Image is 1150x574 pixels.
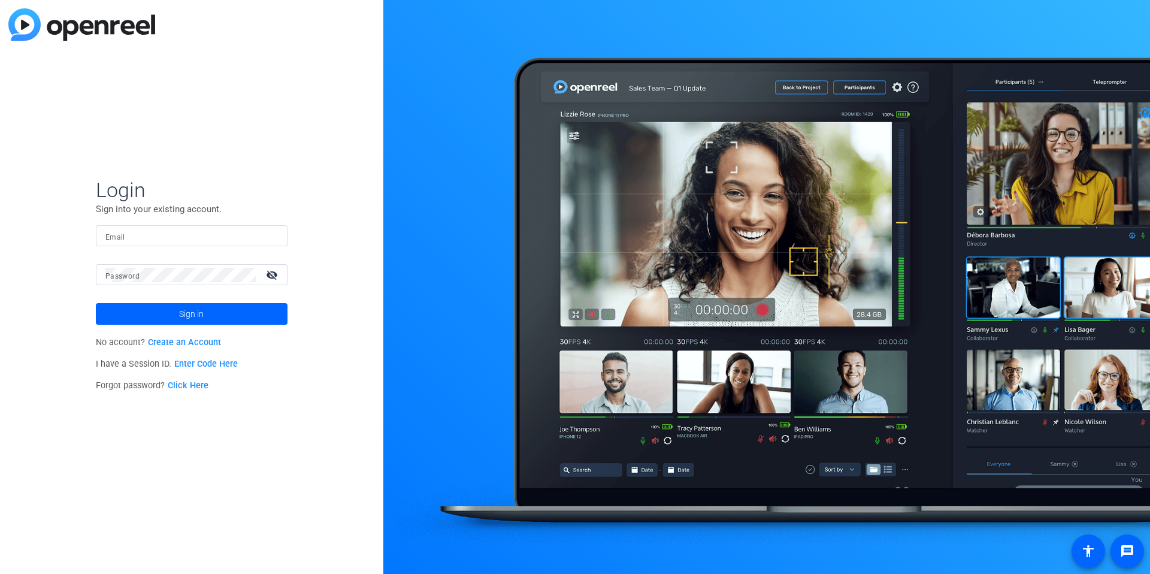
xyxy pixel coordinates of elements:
[179,299,204,329] span: Sign in
[96,337,221,348] span: No account?
[174,359,238,369] a: Enter Code Here
[148,337,221,348] a: Create an Account
[259,266,287,283] mat-icon: visibility_off
[96,359,238,369] span: I have a Session ID.
[96,303,287,325] button: Sign in
[96,203,287,216] p: Sign into your existing account.
[8,8,155,41] img: blue-gradient.svg
[1081,544,1095,558] mat-icon: accessibility
[105,229,278,243] input: Enter Email Address
[168,380,208,391] a: Click Here
[1120,544,1134,558] mat-icon: message
[105,272,140,280] mat-label: Password
[96,380,208,391] span: Forgot password?
[96,177,287,203] span: Login
[105,233,125,241] mat-label: Email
